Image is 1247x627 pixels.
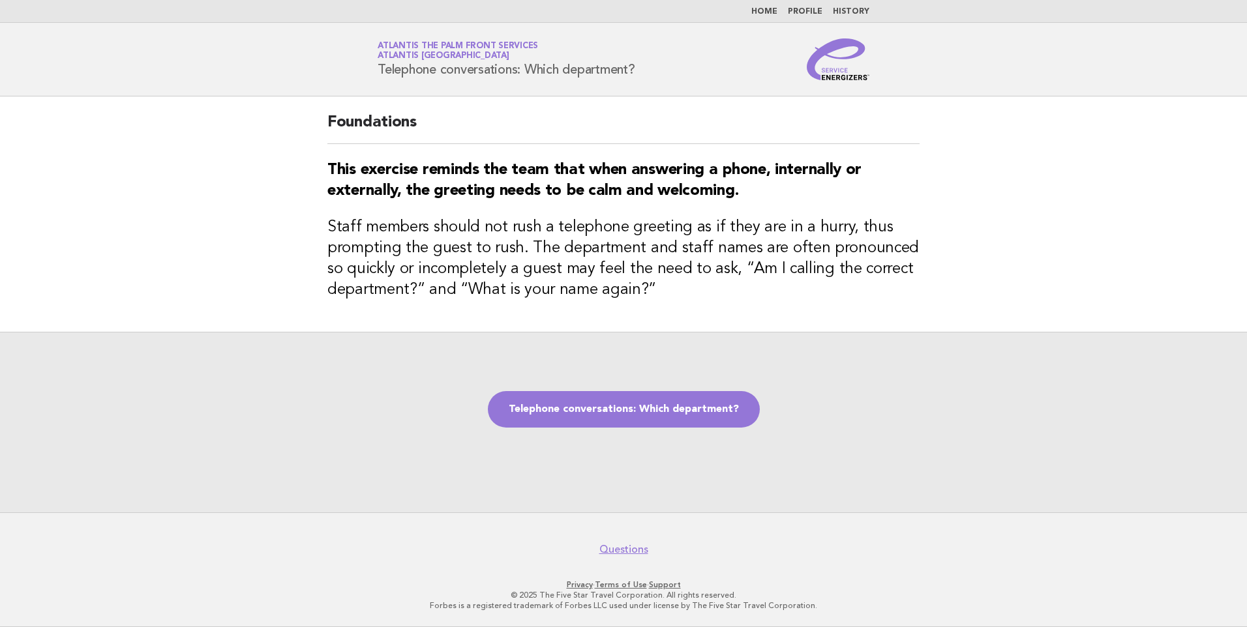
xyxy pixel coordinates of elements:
a: History [833,8,869,16]
h2: Foundations [327,112,920,144]
a: Privacy [567,580,593,589]
p: © 2025 The Five Star Travel Corporation. All rights reserved. [224,590,1023,600]
p: · · [224,579,1023,590]
a: Questions [599,543,648,556]
h3: Staff members should not rush a telephone greeting as if they are in a hurry, thus prompting the ... [327,217,920,300]
span: Atlantis [GEOGRAPHIC_DATA] [378,52,509,61]
a: Telephone conversations: Which department? [488,391,760,428]
p: Forbes is a registered trademark of Forbes LLC used under license by The Five Star Travel Corpora... [224,600,1023,611]
a: Terms of Use [595,580,647,589]
strong: This exercise reminds the team that when answering a phone, internally or externally, the greetin... [327,162,862,199]
a: Home [751,8,777,16]
a: Atlantis The Palm Front ServicesAtlantis [GEOGRAPHIC_DATA] [378,42,538,60]
a: Support [649,580,681,589]
img: Service Energizers [807,38,869,80]
h1: Telephone conversations: Which department? [378,42,635,76]
a: Profile [788,8,822,16]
